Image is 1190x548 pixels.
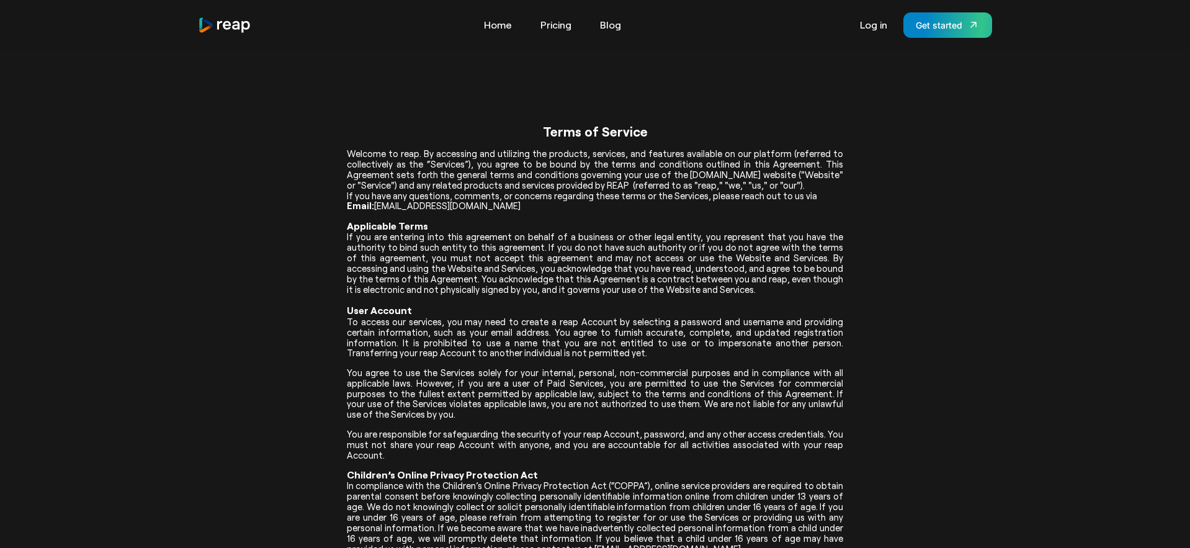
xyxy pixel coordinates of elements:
[347,220,428,231] span: Applicable Terms
[478,15,518,35] a: Home
[347,428,843,460] span: You are responsible for safeguarding the security of your reap Account, password, and any other a...
[198,17,251,34] a: home
[854,15,893,35] a: Log in
[347,367,843,420] span: You agree to use the Services solely for your internal, personal, non-commercial purposes and in ...
[198,17,251,34] img: reap logo
[347,304,412,316] span: User Account
[347,316,843,359] span: To access our services, you may need to create a reap Account by selecting a password and usernam...
[916,19,962,32] div: Get started
[347,469,538,480] span: Children’s Online Privacy Protection Act
[534,15,578,35] a: Pricing
[347,148,843,200] span: Welcome to reap. By accessing and utilizing the products, services, and features available on our...
[594,15,627,35] a: Blog
[347,231,843,294] span: If you are entering into this agreement on behalf of a business or other legal entity, you repres...
[543,124,648,139] span: Terms of Service
[347,200,374,211] span: Email:
[374,200,521,211] span: [EMAIL_ADDRESS][DOMAIN_NAME]
[903,12,992,38] a: Get started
